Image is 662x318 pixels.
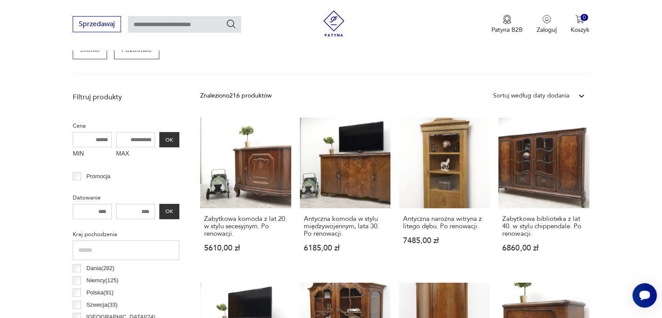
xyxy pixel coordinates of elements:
[226,19,236,29] button: Szukaj
[159,132,179,147] button: OK
[73,121,179,131] p: Cena
[632,283,657,308] iframe: Smartsupp widget button
[200,91,272,101] div: Znaleziono 216 produktów
[73,92,179,102] p: Filtruj produkty
[204,215,287,237] h3: Zabytkowa komoda z lat 20. w stylu secesyjnym. Po renowacji.
[87,288,114,298] p: Polska ( 91 )
[73,22,121,28] a: Sprzedawaj
[87,276,119,285] p: Niemcy ( 125 )
[321,10,347,37] img: Patyna - sklep z meblami i dekoracjami vintage
[502,244,585,252] p: 6860,00 zł
[73,16,121,32] button: Sprzedawaj
[73,230,179,239] p: Kraj pochodzenia
[571,15,589,34] button: 0Koszyk
[571,26,589,34] p: Koszyk
[73,193,179,203] p: Datowanie
[498,118,589,269] a: Zabytkowa biblioteka z lat 40. w stylu chippendale. Po renowacji.Zabytkowa biblioteka z lat 40. w...
[87,264,114,273] p: Dania ( 282 )
[200,118,291,269] a: Zabytkowa komoda z lat 20. w stylu secesyjnym. Po renowacji.Zabytkowa komoda z lat 20. w stylu se...
[502,215,585,237] h3: Zabytkowa biblioteka z lat 40. w stylu chippendale. Po renowacji.
[304,215,386,237] h3: Antyczna komoda w stylu międzywojennym, lata 30. Po renowacji.
[491,15,523,34] a: Ikona medaluPatyna B2B
[403,237,486,244] p: 7485,00 zł
[575,15,584,24] img: Ikona koszyka
[399,118,490,269] a: Antyczna narożna witryna z litego dębu. Po renowacji.Antyczna narożna witryna z litego dębu. Po r...
[491,15,523,34] button: Patyna B2B
[300,118,390,269] a: Antyczna komoda w stylu międzywojennym, lata 30. Po renowacji.Antyczna komoda w stylu międzywojen...
[503,15,511,24] img: Ikona medalu
[493,91,569,101] div: Sortuj według daty dodania
[116,147,155,161] label: MAX
[403,215,486,230] h3: Antyczna narożna witryna z litego dębu. Po renowacji.
[73,147,112,161] label: MIN
[491,26,523,34] p: Patyna B2B
[87,300,118,310] p: Szwecja ( 33 )
[581,14,588,21] div: 0
[537,26,557,34] p: Zaloguj
[204,244,287,252] p: 5610,00 zł
[87,172,111,181] p: Promocja
[542,15,551,24] img: Ikonka użytkownika
[159,204,179,219] button: OK
[537,15,557,34] button: Zaloguj
[304,244,386,252] p: 6185,00 zł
